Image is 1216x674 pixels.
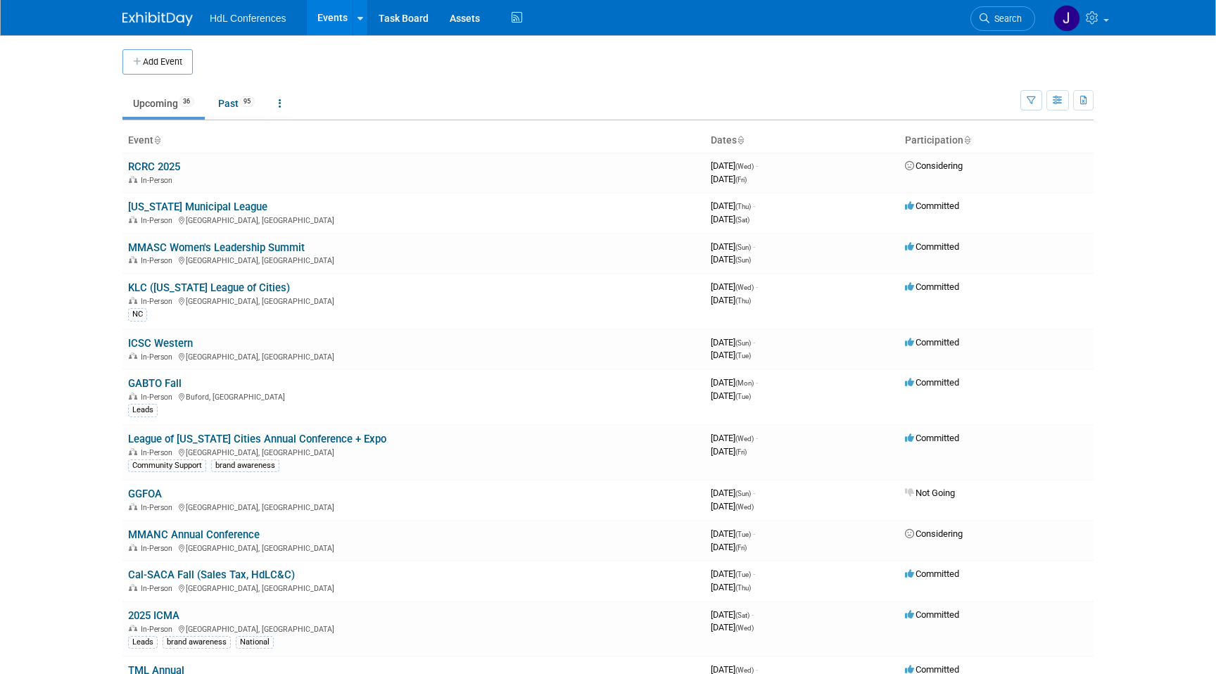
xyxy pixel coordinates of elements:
[735,666,754,674] span: (Wed)
[128,501,699,512] div: [GEOGRAPHIC_DATA], [GEOGRAPHIC_DATA]
[141,297,177,306] span: In-Person
[756,281,758,292] span: -
[735,243,751,251] span: (Sun)
[735,203,751,210] span: (Thu)
[753,488,755,498] span: -
[122,12,193,26] img: ExhibitDay
[129,352,137,360] img: In-Person Event
[752,609,754,620] span: -
[128,542,699,553] div: [GEOGRAPHIC_DATA], [GEOGRAPHIC_DATA]
[735,284,754,291] span: (Wed)
[236,636,274,649] div: National
[905,488,955,498] span: Not Going
[129,448,137,455] img: In-Person Event
[753,241,755,252] span: -
[711,582,751,592] span: [DATE]
[711,542,747,552] span: [DATE]
[1053,5,1080,32] img: Johnny Nguyen
[711,377,758,388] span: [DATE]
[905,337,959,348] span: Committed
[128,528,260,541] a: MMANC Annual Conference
[735,435,754,443] span: (Wed)
[905,281,959,292] span: Committed
[735,176,747,184] span: (Fri)
[711,350,751,360] span: [DATE]
[735,216,749,224] span: (Sat)
[128,488,162,500] a: GGFOA
[905,609,959,620] span: Committed
[905,377,959,388] span: Committed
[735,379,754,387] span: (Mon)
[128,568,295,581] a: Cal-SACA Fall (Sales Tax, HdLC&C)
[129,503,137,510] img: In-Person Event
[756,433,758,443] span: -
[711,622,754,632] span: [DATE]
[753,201,755,211] span: -
[179,96,194,107] span: 36
[711,241,755,252] span: [DATE]
[211,459,279,472] div: brand awareness
[970,6,1035,31] a: Search
[141,503,177,512] span: In-Person
[711,174,747,184] span: [DATE]
[735,571,751,578] span: (Tue)
[163,636,231,649] div: brand awareness
[905,528,963,539] span: Considering
[753,568,755,579] span: -
[735,611,749,619] span: (Sat)
[128,241,305,254] a: MMASC Women's Leadership Summit
[905,568,959,579] span: Committed
[128,350,699,362] div: [GEOGRAPHIC_DATA], [GEOGRAPHIC_DATA]
[141,448,177,457] span: In-Person
[735,339,751,347] span: (Sun)
[753,337,755,348] span: -
[737,134,744,146] a: Sort by Start Date
[753,528,755,539] span: -
[711,281,758,292] span: [DATE]
[735,163,754,170] span: (Wed)
[141,256,177,265] span: In-Person
[905,201,959,211] span: Committed
[128,254,699,265] div: [GEOGRAPHIC_DATA], [GEOGRAPHIC_DATA]
[122,49,193,75] button: Add Event
[141,544,177,553] span: In-Person
[129,584,137,591] img: In-Person Event
[963,134,970,146] a: Sort by Participation Type
[128,404,158,417] div: Leads
[905,241,959,252] span: Committed
[735,624,754,632] span: (Wed)
[128,623,699,634] div: [GEOGRAPHIC_DATA], [GEOGRAPHIC_DATA]
[735,530,751,538] span: (Tue)
[735,490,751,497] span: (Sun)
[129,393,137,400] img: In-Person Event
[128,390,699,402] div: Buford, [GEOGRAPHIC_DATA]
[128,609,179,622] a: 2025 ICMA
[899,129,1094,153] th: Participation
[141,625,177,634] span: In-Person
[210,13,286,24] span: HdL Conferences
[141,393,177,402] span: In-Person
[711,254,751,265] span: [DATE]
[711,446,747,457] span: [DATE]
[128,459,206,472] div: Community Support
[128,308,147,321] div: NC
[128,214,699,225] div: [GEOGRAPHIC_DATA], [GEOGRAPHIC_DATA]
[128,582,699,593] div: [GEOGRAPHIC_DATA], [GEOGRAPHIC_DATA]
[239,96,255,107] span: 95
[128,337,193,350] a: ICSC Western
[141,584,177,593] span: In-Person
[735,256,751,264] span: (Sun)
[711,501,754,511] span: [DATE]
[128,433,386,445] a: League of [US_STATE] Cities Annual Conference + Expo
[711,488,755,498] span: [DATE]
[129,176,137,183] img: In-Person Event
[905,433,959,443] span: Committed
[735,584,751,592] span: (Thu)
[735,448,747,456] span: (Fri)
[129,216,137,223] img: In-Person Event
[756,160,758,171] span: -
[129,256,137,263] img: In-Person Event
[735,352,751,360] span: (Tue)
[735,544,747,552] span: (Fri)
[756,377,758,388] span: -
